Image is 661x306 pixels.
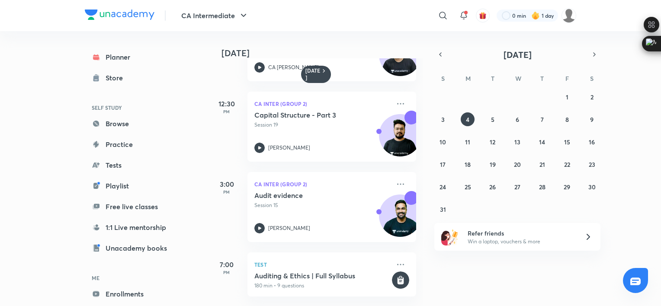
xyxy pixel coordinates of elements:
button: August 11, 2025 [461,135,475,149]
abbr: August 5, 2025 [491,115,494,124]
button: August 31, 2025 [436,202,450,216]
abbr: August 14, 2025 [539,138,545,146]
button: CA Intermediate [176,7,254,24]
button: August 29, 2025 [560,180,574,194]
p: [PERSON_NAME] [268,224,310,232]
a: Planner [85,48,185,66]
abbr: August 3, 2025 [441,115,445,124]
h6: ME [85,271,185,285]
button: August 30, 2025 [585,180,599,194]
abbr: August 16, 2025 [589,138,595,146]
abbr: Friday [565,74,569,83]
button: August 27, 2025 [510,180,524,194]
abbr: August 15, 2025 [564,138,570,146]
button: August 7, 2025 [535,112,549,126]
button: August 4, 2025 [461,112,475,126]
img: Avatar [379,199,421,241]
abbr: August 21, 2025 [539,160,545,169]
a: Browse [85,115,185,132]
img: Avatar [379,119,421,160]
button: August 13, 2025 [510,135,524,149]
img: Company Logo [85,10,154,20]
a: Company Logo [85,10,154,22]
p: 180 min • 9 questions [254,282,390,290]
button: August 2, 2025 [585,90,599,104]
abbr: August 24, 2025 [440,183,446,191]
abbr: August 30, 2025 [588,183,596,191]
abbr: August 13, 2025 [514,138,520,146]
abbr: Wednesday [515,74,521,83]
button: August 14, 2025 [535,135,549,149]
p: PM [209,189,244,194]
button: August 1, 2025 [560,90,574,104]
span: [DATE] [504,49,532,61]
button: August 26, 2025 [486,180,500,194]
h5: 3:00 [209,179,244,189]
p: Session 15 [254,201,390,209]
abbr: Tuesday [491,74,494,83]
abbr: August 19, 2025 [490,160,496,169]
abbr: August 7, 2025 [541,115,544,124]
abbr: Saturday [590,74,594,83]
abbr: August 28, 2025 [539,183,545,191]
abbr: August 23, 2025 [589,160,595,169]
h6: [DATE] [305,67,321,81]
button: August 6, 2025 [510,112,524,126]
a: Playlist [85,177,185,194]
abbr: August 1, 2025 [566,93,568,101]
h6: Refer friends [468,229,574,238]
abbr: August 27, 2025 [514,183,520,191]
a: Free live classes [85,198,185,215]
h5: Auditing & Ethics | Full Syllabus [254,271,390,280]
p: Session 19 [254,121,390,129]
img: Harshit khurana [562,8,576,23]
button: August 16, 2025 [585,135,599,149]
p: Test [254,259,390,270]
h5: Capital Structure - Part 3 [254,111,362,119]
abbr: August 11, 2025 [465,138,470,146]
h5: 12:30 [209,99,244,109]
a: Enrollments [85,285,185,303]
abbr: Monday [465,74,471,83]
button: August 17, 2025 [436,157,450,171]
p: PM [209,109,244,114]
a: Store [85,69,185,86]
p: [PERSON_NAME] [268,144,310,152]
button: August 22, 2025 [560,157,574,171]
button: August 21, 2025 [535,157,549,171]
button: August 23, 2025 [585,157,599,171]
a: 1:1 Live mentorship [85,219,185,236]
a: Practice [85,136,185,153]
p: CA Inter (Group 2) [254,179,390,189]
abbr: August 20, 2025 [514,160,521,169]
button: August 20, 2025 [510,157,524,171]
button: August 15, 2025 [560,135,574,149]
button: August 24, 2025 [436,180,450,194]
button: August 10, 2025 [436,135,450,149]
button: avatar [476,9,490,22]
img: streak [531,11,540,20]
button: August 18, 2025 [461,157,475,171]
abbr: August 31, 2025 [440,205,446,214]
img: referral [441,228,459,245]
abbr: August 4, 2025 [466,115,469,124]
abbr: August 17, 2025 [440,160,446,169]
h5: Audit evidence [254,191,362,200]
button: August 12, 2025 [486,135,500,149]
img: Avatar [379,38,421,80]
abbr: August 9, 2025 [590,115,594,124]
h5: 7:00 [209,259,244,270]
div: Store [106,73,128,83]
button: August 25, 2025 [461,180,475,194]
button: August 8, 2025 [560,112,574,126]
button: August 28, 2025 [535,180,549,194]
p: PM [209,270,244,275]
abbr: August 18, 2025 [465,160,471,169]
abbr: August 8, 2025 [565,115,569,124]
abbr: August 10, 2025 [440,138,446,146]
abbr: August 2, 2025 [590,93,594,101]
abbr: August 25, 2025 [465,183,471,191]
button: [DATE] [446,48,588,61]
button: August 19, 2025 [486,157,500,171]
img: avatar [479,12,487,19]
